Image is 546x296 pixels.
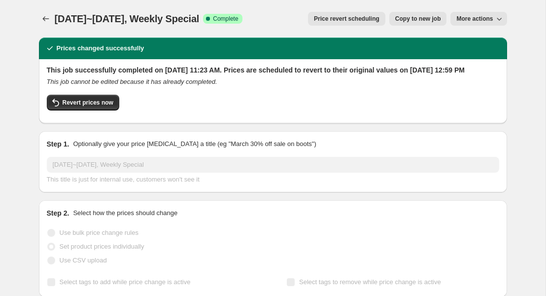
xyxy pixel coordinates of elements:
i: This job cannot be edited because it has already completed. [47,78,217,85]
h2: This job successfully completed on [DATE] 11:23 AM. Prices are scheduled to revert to their origi... [47,65,499,75]
button: Revert prices now [47,95,119,111]
button: Copy to new job [389,12,447,26]
span: Price revert scheduling [314,15,379,23]
span: Revert prices now [63,99,113,107]
button: Price revert scheduling [308,12,385,26]
span: More actions [456,15,493,23]
h2: Prices changed successfully [57,43,144,53]
input: 30% off holiday sale [47,157,499,173]
span: Use bulk price change rules [60,229,138,236]
p: Optionally give your price [MEDICAL_DATA] a title (eg "March 30% off sale on boots") [73,139,316,149]
button: More actions [450,12,507,26]
p: Select how the prices should change [73,208,177,218]
span: Copy to new job [395,15,441,23]
span: Select tags to add while price change is active [60,278,191,286]
h2: Step 2. [47,208,69,218]
span: Complete [213,15,238,23]
span: Use CSV upload [60,257,107,264]
button: Price change jobs [39,12,53,26]
span: This title is just for internal use, customers won't see it [47,176,200,183]
span: Set product prices individually [60,243,144,250]
span: Select tags to remove while price change is active [299,278,441,286]
h2: Step 1. [47,139,69,149]
span: [DATE]~[DATE], Weekly Special [55,13,200,24]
